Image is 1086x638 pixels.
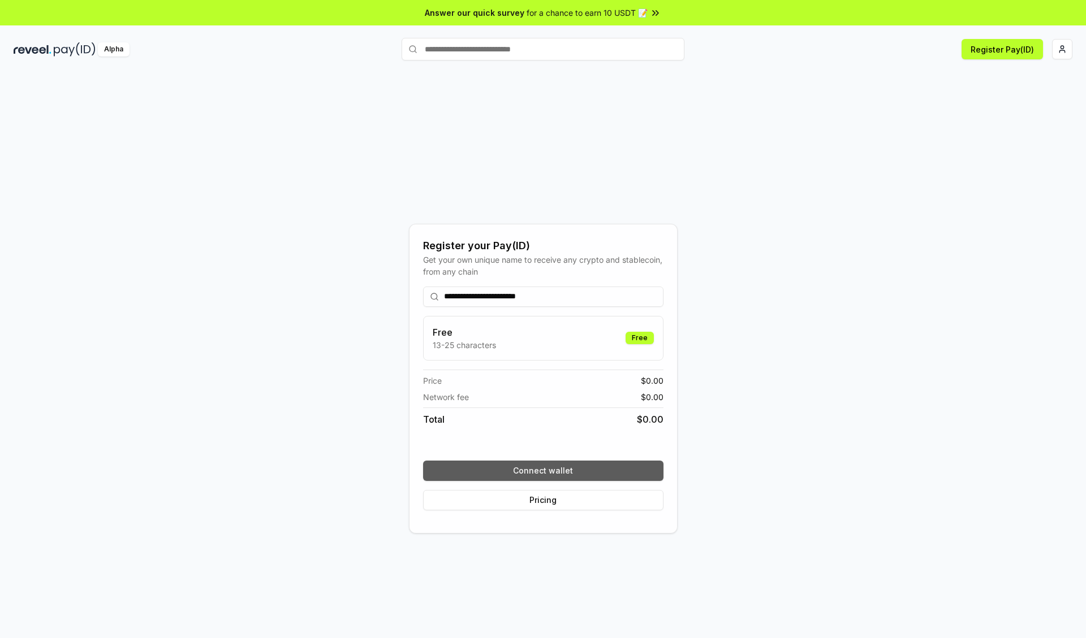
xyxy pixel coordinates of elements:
[626,332,654,344] div: Free
[423,238,663,254] div: Register your Pay(ID)
[641,375,663,387] span: $ 0.00
[527,7,648,19] span: for a chance to earn 10 USDT 📝
[637,413,663,426] span: $ 0.00
[98,42,130,57] div: Alpha
[14,42,51,57] img: reveel_dark
[423,490,663,510] button: Pricing
[423,461,663,481] button: Connect wallet
[423,375,442,387] span: Price
[425,7,524,19] span: Answer our quick survey
[433,325,496,339] h3: Free
[433,339,496,351] p: 13-25 characters
[423,391,469,403] span: Network fee
[641,391,663,403] span: $ 0.00
[423,254,663,277] div: Get your own unique name to receive any crypto and stablecoin, from any chain
[54,42,96,57] img: pay_id
[962,39,1043,59] button: Register Pay(ID)
[423,413,445,426] span: Total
